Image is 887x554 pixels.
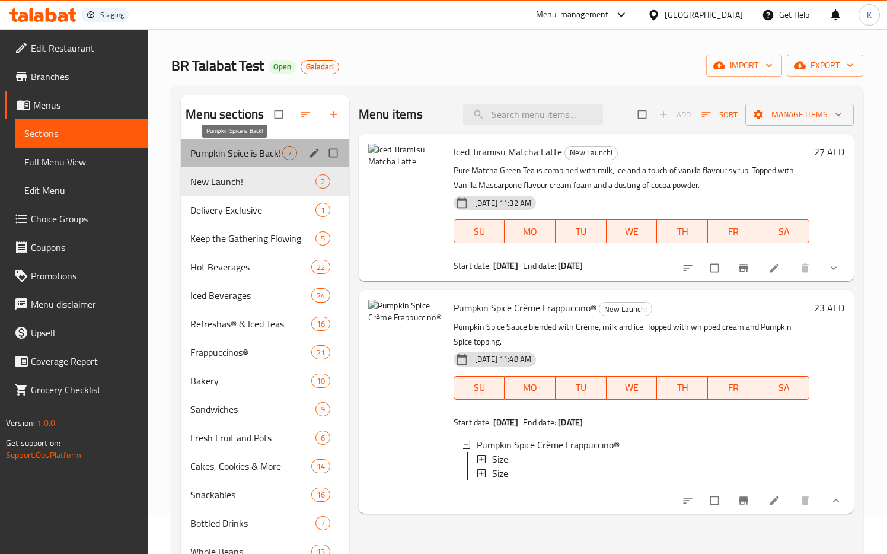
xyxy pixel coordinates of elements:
span: Select to update [703,489,728,512]
span: WE [611,379,653,396]
span: [DATE] 11:48 AM [470,354,536,365]
b: [DATE] [493,258,518,273]
span: Bakery [190,374,311,388]
span: Sort sections [292,101,321,128]
div: Delivery Exclusive1 [181,196,349,224]
button: delete [792,488,821,514]
span: Upsell [31,326,139,340]
span: Sort items [694,106,745,124]
span: Size [492,466,508,480]
div: items [311,288,330,303]
span: Pumpkin Spice Crème Frappuccino® [454,299,596,317]
div: items [311,488,330,502]
button: show more [821,488,849,514]
button: TU [556,376,607,400]
span: Branches [31,69,139,84]
a: Branches [5,62,148,91]
input: search [463,104,603,125]
span: SA [763,223,805,240]
a: Choice Groups [5,205,148,233]
div: items [311,374,330,388]
span: MO [509,379,551,396]
span: Sort [701,108,738,122]
button: Branch-specific-item [730,255,759,281]
a: Support.OpsPlatform [6,447,81,463]
span: Full Menu View [24,155,139,169]
span: Edit Menu [24,183,139,198]
div: Open [269,60,296,74]
div: Sandwiches9 [181,395,349,424]
div: items [315,402,330,416]
span: Grocery Checklist [31,383,139,397]
div: Bottled Drinks7 [181,509,349,537]
button: SA [758,219,809,243]
button: TH [657,219,708,243]
span: SU [459,223,500,240]
div: Iced Beverages24 [181,281,349,310]
span: TU [560,379,602,396]
button: SU [454,376,505,400]
span: Pumpkin Spice is Back! [190,146,282,160]
span: 16 [312,489,330,501]
span: Pumpkin Spice Crème Frappuccino® [477,438,620,452]
span: import [716,58,773,73]
svg: Show Choices [830,495,842,507]
button: Sort [698,106,741,124]
span: 16 [312,319,330,330]
p: Pure Matcha Green Tea is combined with milk, ice and a touch of vanilla flavour syrup. Topped wit... [454,163,809,193]
span: Select to update [703,257,728,279]
span: Sections [411,16,445,30]
a: Home [171,16,209,30]
div: New Launch! [599,302,652,316]
span: Menu disclaimer [31,297,139,311]
button: delete [792,255,821,281]
a: Edit menu item [768,262,783,274]
span: Fresh Fruit and Pots [190,431,315,445]
span: 21 [312,347,330,358]
span: Snackables [190,488,311,502]
a: Restaurants management [223,15,343,31]
h2: Menu sections [186,106,264,123]
b: [DATE] [493,415,518,430]
span: Manage items [755,107,844,122]
span: Sandwiches [190,402,315,416]
a: Menus [356,15,398,31]
span: End date: [523,415,556,430]
div: [GEOGRAPHIC_DATA] [665,8,743,21]
span: 1.0.0 [37,415,55,431]
button: Manage items [745,104,854,126]
span: Bottled Drinks [190,516,315,530]
span: Coupons [31,240,139,254]
button: SA [758,376,809,400]
span: Select section [631,103,656,126]
div: Bakery10 [181,367,349,395]
span: Frappuccinos® [190,345,311,359]
span: Start date: [454,258,492,273]
div: Hot Beverages22 [181,253,349,281]
span: 6 [316,432,330,444]
span: Open [269,62,296,72]
button: export [787,55,863,77]
span: Promotions [31,269,139,283]
span: Delivery Exclusive [190,203,315,217]
button: edit [307,145,324,161]
a: Menus [5,91,148,119]
div: Frappuccinos®21 [181,338,349,367]
span: BR Talabat Test [171,52,264,79]
img: Iced Tiramisu Matcha Latte [368,144,444,219]
span: Cakes, Cookies & More [190,459,311,473]
span: Refreshas® & Iced Teas [190,317,311,331]
b: [DATE] [558,258,583,273]
span: Edit Restaurant [31,41,139,55]
button: WE [607,219,658,243]
button: sort-choices [675,488,703,514]
a: Upsell [5,319,148,347]
span: 2 [316,176,330,187]
div: Menu-management [536,8,609,22]
span: 5 [316,233,330,244]
span: Choice Groups [31,212,139,226]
